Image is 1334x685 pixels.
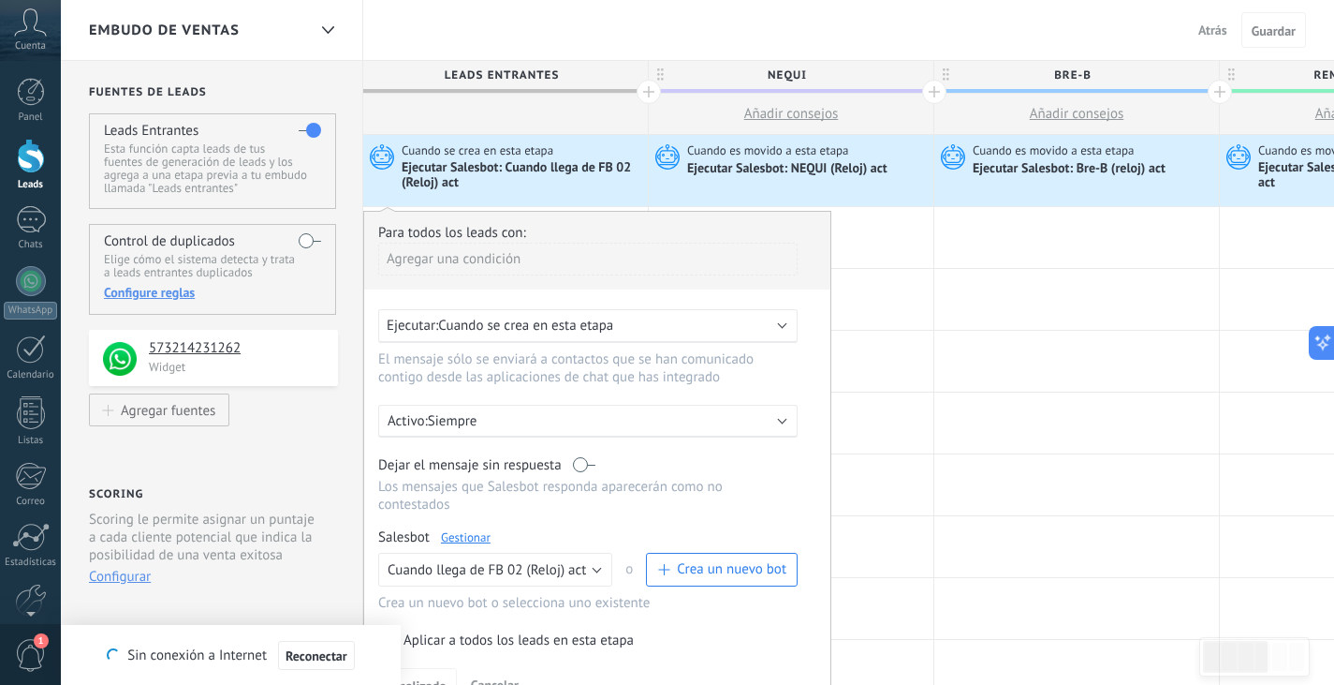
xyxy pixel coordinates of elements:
div: Correo [4,496,58,508]
button: Añadir consejos [649,94,933,134]
button: Reconectar [278,641,355,671]
button: Añadir consejos [934,94,1219,134]
div: Estadísticas [4,557,58,569]
span: Dejar el mensaje sin respuesta [378,456,562,474]
div: Ejecutar Salesbot: Bre-B (reloj) act [973,161,1168,178]
div: WhatsApp [4,302,57,320]
span: Ejecutar: [387,317,438,335]
span: Cuando se crea en esta etapa [402,142,556,159]
div: Ejecutar Salesbot: Cuando llega de FB 02 (Reloj) act [402,160,643,192]
p: Elige cómo el sistema detecta y trata a leads entrantes duplicados [104,253,320,279]
p: Los mensajes que Salesbot responda aparecerán como no contestados [378,478,798,514]
h2: Scoring [89,487,143,501]
img: logo_min.png [103,342,137,376]
button: Guardar [1241,12,1306,48]
div: Listas [4,435,58,447]
span: Cuando se crea en esta etapa [438,317,613,335]
div: Leads Entrantes [363,61,648,89]
div: Bre-B [934,61,1219,89]
span: Bre-B [934,61,1209,90]
div: Embudo de ventas [312,12,344,49]
div: Para todos los leads con: [378,224,816,242]
span: o [612,553,646,587]
div: Configure reglas [104,284,320,301]
button: Configurar [89,568,151,586]
span: Cuando es movido a esta etapa [973,142,1137,159]
div: Aplicar a todos los leads en esta etapa [403,632,634,650]
button: Crea un nuevo bot [646,553,798,587]
span: 1 [34,633,49,648]
span: Guardar [1252,24,1296,37]
span: Cuando llega de FB 02 (Reloj) act [388,561,586,579]
div: Sin conexión a Internet [107,640,354,671]
span: Embudo de ventas [89,22,240,39]
h4: 573214231262 [149,339,324,358]
span: Crea un nuevo bot [677,560,786,578]
span: Añadir consejos [1030,105,1124,123]
span: Cuenta [15,40,46,52]
div: Chats [4,239,58,251]
div: NEQUI [649,61,933,89]
p: Esta función capta leads de tus fuentes de generación de leads y los agrega a una etapa previa a ... [104,142,320,195]
h2: Fuentes de leads [89,85,338,99]
h4: Control de duplicados [104,232,235,250]
span: Cuando es movido a esta etapa [687,142,852,159]
span: Activo: [388,412,428,430]
div: Calendario [4,369,58,381]
div: Salesbot [378,529,798,546]
span: Reconectar [286,649,347,663]
a: Gestionar [441,529,491,545]
span: NEQUI [649,61,924,90]
div: Agregar una condición [378,243,798,275]
div: Ejecutar Salesbot: NEQUI (Reloj) act [687,161,890,178]
p: Widget [149,359,327,375]
p: Siempre [428,412,755,430]
p: El mensaje sólo se enviará a contactos que se han comunicado contigo desde las aplicaciones de ch... [378,350,779,386]
p: Scoring le permite asignar un puntaje a cada cliente potencial que indica la posibilidad de una v... [89,511,322,564]
div: Agregar fuentes [121,402,215,418]
span: Añadir consejos [744,105,839,123]
span: Atrás [1198,22,1227,38]
h4: Leads Entrantes [104,122,198,140]
span: Leads Entrantes [363,61,638,90]
div: Crea un nuevo bot o selecciona uno existente [378,594,798,612]
div: Leads [4,179,58,191]
button: Atrás [1191,16,1235,44]
button: Agregar fuentes [89,394,229,426]
div: Panel [4,112,58,124]
button: Cuando llega de FB 02 (Reloj) act [378,553,612,587]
